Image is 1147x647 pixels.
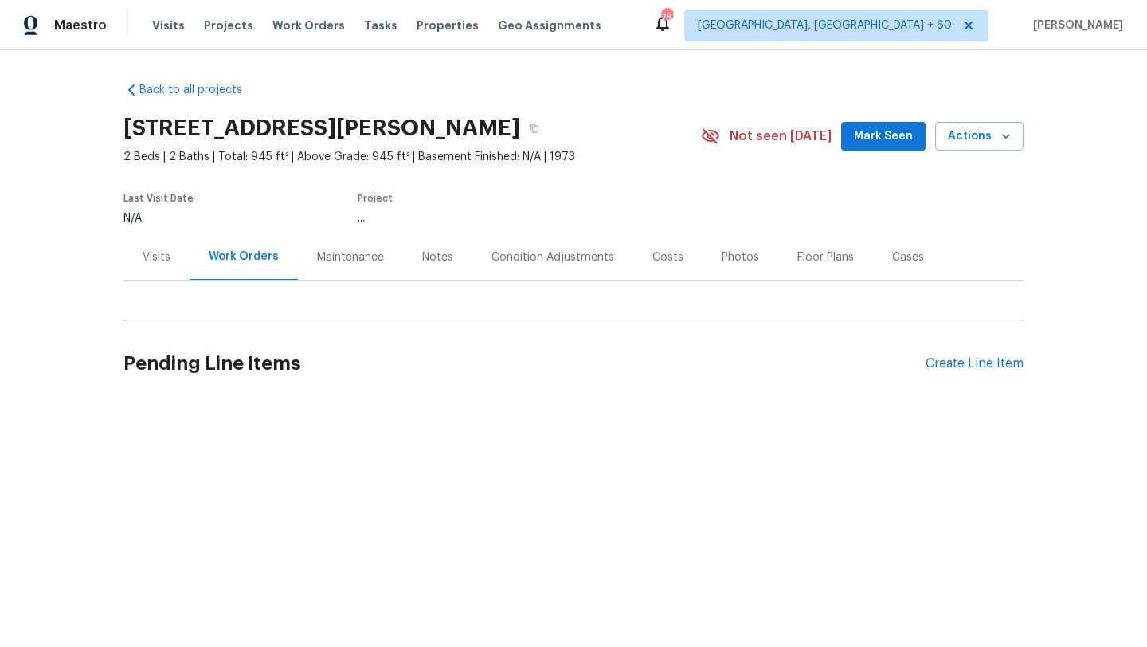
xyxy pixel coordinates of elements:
[892,249,924,265] div: Cases
[143,249,170,265] div: Visits
[797,249,854,265] div: Floor Plans
[854,127,913,147] span: Mark Seen
[1027,18,1123,33] span: [PERSON_NAME]
[209,249,279,265] div: Work Orders
[498,18,601,33] span: Geo Assignments
[152,18,185,33] span: Visits
[422,249,453,265] div: Notes
[520,114,549,143] button: Copy Address
[317,249,384,265] div: Maintenance
[358,213,664,224] div: ...
[123,194,194,203] span: Last Visit Date
[491,249,614,265] div: Condition Adjustments
[123,149,701,165] span: 2 Beds | 2 Baths | Total: 945 ft² | Above Grade: 945 ft² | Basement Finished: N/A | 1973
[722,249,759,265] div: Photos
[123,82,276,98] a: Back to all projects
[948,127,1011,147] span: Actions
[935,122,1024,151] button: Actions
[926,356,1024,371] div: Create Line Item
[841,122,926,151] button: Mark Seen
[417,18,479,33] span: Properties
[661,10,672,25] div: 783
[204,18,253,33] span: Projects
[123,327,926,401] h2: Pending Line Items
[652,249,683,265] div: Costs
[123,213,194,224] div: N/A
[272,18,345,33] span: Work Orders
[123,120,520,136] h2: [STREET_ADDRESS][PERSON_NAME]
[730,128,832,144] span: Not seen [DATE]
[358,194,393,203] span: Project
[54,18,107,33] span: Maestro
[698,18,952,33] span: [GEOGRAPHIC_DATA], [GEOGRAPHIC_DATA] + 60
[364,20,397,31] span: Tasks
